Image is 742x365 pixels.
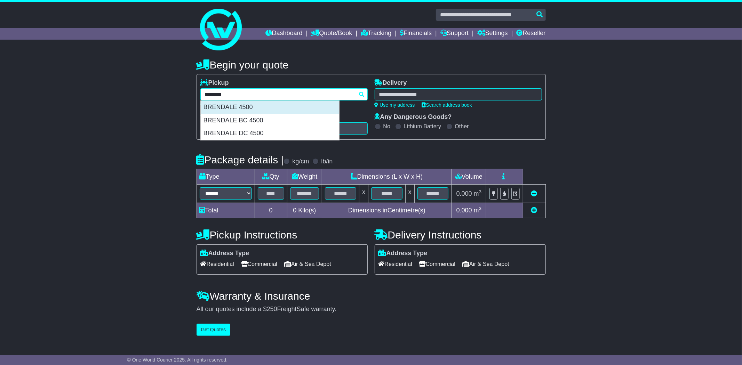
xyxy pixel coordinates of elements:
[359,185,368,203] td: x
[197,306,546,313] div: All our quotes include a $ FreightSafe warranty.
[477,28,508,40] a: Settings
[452,169,486,185] td: Volume
[375,113,452,121] label: Any Dangerous Goods?
[474,207,482,214] span: m
[321,158,333,165] label: lb/in
[127,357,228,363] span: © One World Courier 2025. All rights reserved.
[462,259,509,269] span: Air & Sea Depot
[474,190,482,197] span: m
[197,154,284,165] h4: Package details |
[375,102,415,108] a: Use my address
[197,59,546,71] h4: Begin your quote
[197,169,255,185] td: Type
[311,28,352,40] a: Quote/Book
[197,229,368,241] h4: Pickup Instructions
[378,250,428,257] label: Address Type
[201,127,339,140] div: BRENDALE DC 4500
[200,250,249,257] label: Address Type
[255,203,287,218] td: 0
[201,101,339,114] div: BRENDALE 4500
[419,259,455,269] span: Commercial
[197,324,231,336] button: Get Quotes
[293,207,296,214] span: 0
[292,158,309,165] label: kg/cm
[322,203,452,218] td: Dimensions in Centimetre(s)
[255,169,287,185] td: Qty
[361,28,391,40] a: Tracking
[287,203,322,218] td: Kilo(s)
[197,290,546,302] h4: Warranty & Insurance
[456,207,472,214] span: 0.000
[531,207,537,214] a: Add new item
[284,259,331,269] span: Air & Sea Depot
[201,114,339,127] div: BRENDALE BC 4500
[516,28,545,40] a: Reseller
[440,28,469,40] a: Support
[404,123,441,130] label: Lithium Battery
[375,79,407,87] label: Delivery
[479,206,482,211] sup: 3
[405,185,414,203] td: x
[375,229,546,241] h4: Delivery Instructions
[241,259,277,269] span: Commercial
[456,190,472,197] span: 0.000
[531,190,537,197] a: Remove this item
[479,189,482,194] sup: 3
[265,28,303,40] a: Dashboard
[383,123,390,130] label: No
[197,203,255,218] td: Total
[200,88,368,100] typeahead: Please provide city
[200,79,229,87] label: Pickup
[422,102,472,108] a: Search address book
[322,169,452,185] td: Dimensions (L x W x H)
[267,306,277,313] span: 250
[400,28,432,40] a: Financials
[287,169,322,185] td: Weight
[455,123,469,130] label: Other
[378,259,412,269] span: Residential
[200,259,234,269] span: Residential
